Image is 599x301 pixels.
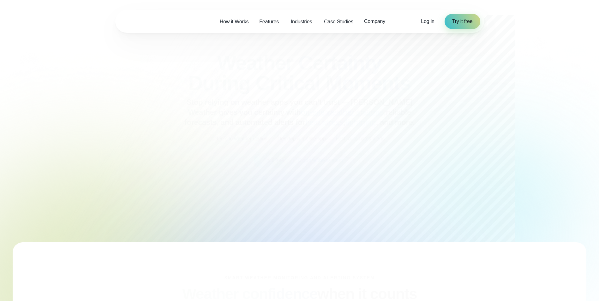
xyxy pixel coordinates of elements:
[421,19,434,24] span: Log in
[421,18,434,25] a: Log in
[324,18,353,26] span: Case Studies
[259,18,279,26] span: Features
[214,15,254,28] a: How it Works
[220,18,249,26] span: How it Works
[291,18,312,26] span: Industries
[364,18,385,25] span: Company
[452,18,473,25] span: Try it free
[445,14,480,29] a: Try it free
[319,15,359,28] a: Case Studies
